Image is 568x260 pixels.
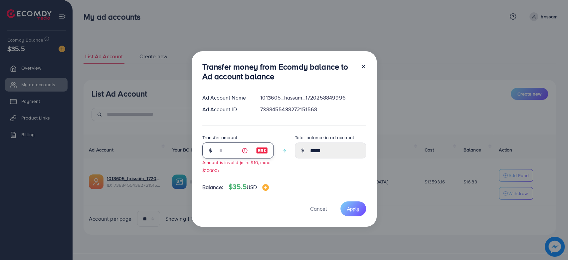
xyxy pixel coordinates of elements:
[302,201,335,216] button: Cancel
[202,62,355,81] h3: Transfer money from Ecomdy balance to Ad account balance
[262,184,269,191] img: image
[255,94,371,102] div: 1013605_hassam_1720258849996
[310,205,327,212] span: Cancel
[202,183,223,191] span: Balance:
[197,94,255,102] div: Ad Account Name
[295,134,354,141] label: Total balance in ad account
[347,205,359,212] span: Apply
[202,134,237,141] label: Transfer amount
[247,183,257,191] span: USD
[255,106,371,113] div: 7388455438272151568
[256,146,268,154] img: image
[340,201,366,216] button: Apply
[229,183,269,191] h4: $35.5
[202,159,270,173] small: Amount is invalid (min: $10, max: $10000)
[197,106,255,113] div: Ad Account ID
